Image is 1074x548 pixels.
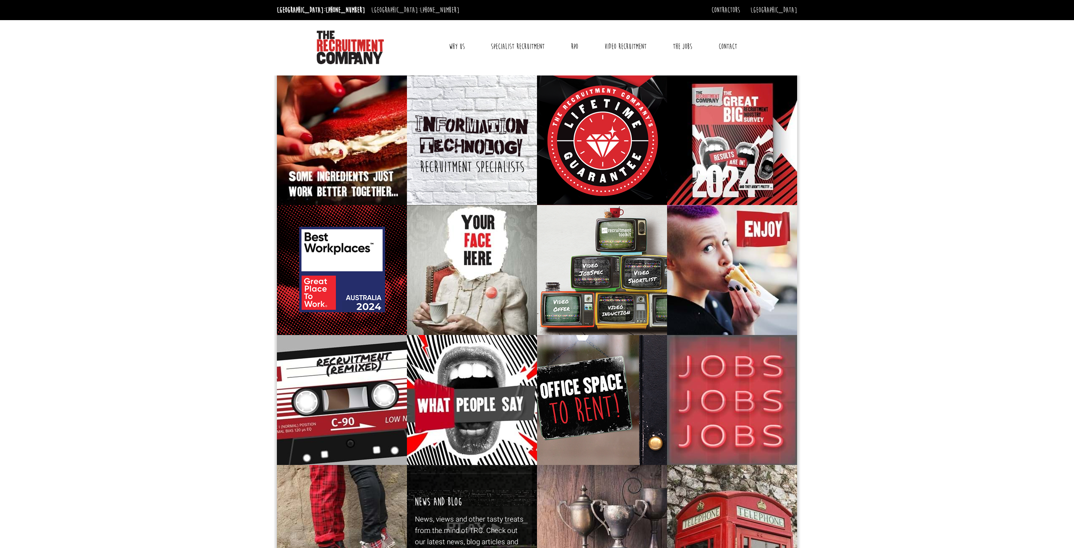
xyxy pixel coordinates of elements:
a: Why Us [443,36,471,57]
li: [GEOGRAPHIC_DATA]: [369,3,461,17]
a: The Jobs [667,36,699,57]
a: [PHONE_NUMBER] [326,5,365,15]
h3: News and Blog [415,496,462,509]
a: Specialist Recruitment [485,36,551,57]
img: The Recruitment Company [317,31,384,64]
a: Video Recruitment [598,36,653,57]
a: Contractors [712,5,740,15]
a: RPO [565,36,584,57]
a: [PHONE_NUMBER] [420,5,459,15]
li: [GEOGRAPHIC_DATA]: [275,3,367,17]
a: [GEOGRAPHIC_DATA] [751,5,797,15]
a: Contact [712,36,743,57]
